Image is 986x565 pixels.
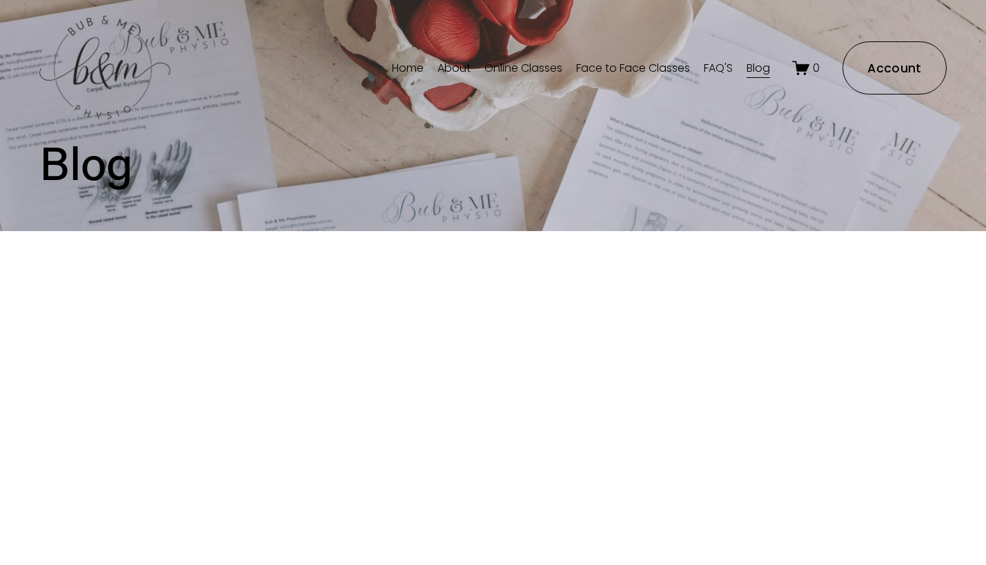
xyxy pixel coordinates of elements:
[747,57,770,79] a: Blog
[792,59,820,77] a: 0
[39,134,947,191] h1: Blog
[842,41,947,95] a: Account
[392,57,424,79] a: Home
[576,57,690,79] a: Face to Face Classes
[39,14,170,121] img: bubandme
[437,57,471,79] a: About
[813,60,820,76] span: 0
[704,57,733,79] a: FAQ'S
[867,59,921,77] ms-portal-inner: Account
[484,57,562,79] a: Online Classes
